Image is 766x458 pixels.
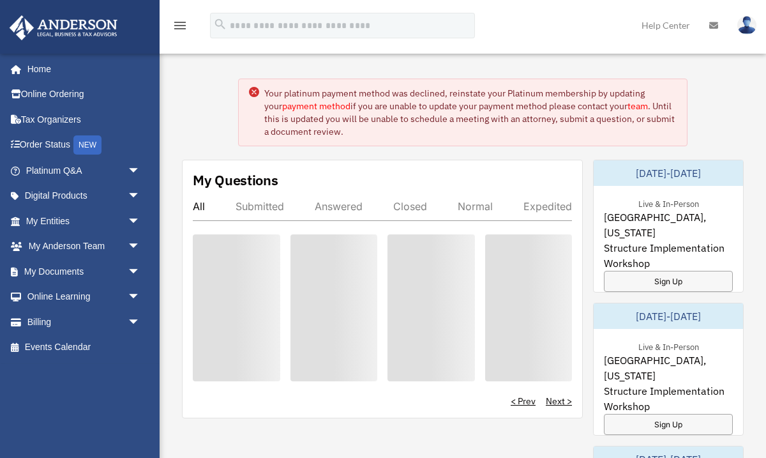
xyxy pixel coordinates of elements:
span: arrow_drop_down [128,259,153,285]
span: arrow_drop_down [128,158,153,184]
a: payment method [282,100,350,112]
a: Sign Up [604,414,733,435]
div: Live & In-Person [628,196,709,210]
a: My Anderson Teamarrow_drop_down [9,234,160,259]
span: Structure Implementation Workshop [604,240,733,271]
i: search [213,17,227,31]
a: My Documentsarrow_drop_down [9,259,160,284]
span: arrow_drop_down [128,284,153,310]
div: Answered [315,200,363,213]
div: Live & In-Person [628,339,709,353]
div: Your platinum payment method was declined, reinstate your Platinum membership by updating your if... [264,87,677,138]
span: Structure Implementation Workshop [604,383,733,414]
div: Submitted [236,200,284,213]
span: arrow_drop_down [128,183,153,210]
div: NEW [73,135,101,155]
a: Platinum Q&Aarrow_drop_down [9,158,160,183]
img: Anderson Advisors Platinum Portal [6,15,121,40]
div: Expedited [523,200,572,213]
a: Home [9,56,153,82]
a: Sign Up [604,271,733,292]
i: menu [172,18,188,33]
span: arrow_drop_down [128,309,153,335]
div: [DATE]-[DATE] [594,303,743,329]
div: [DATE]-[DATE] [594,160,743,186]
a: My Entitiesarrow_drop_down [9,208,160,234]
a: Next > [546,395,572,408]
a: menu [172,22,188,33]
img: User Pic [737,16,756,34]
div: All [193,200,205,213]
a: Digital Productsarrow_drop_down [9,183,160,209]
a: Online Learningarrow_drop_down [9,284,160,310]
a: Events Calendar [9,335,160,360]
a: Online Ordering [9,82,160,107]
span: arrow_drop_down [128,208,153,234]
a: Tax Organizers [9,107,160,132]
a: team [627,100,648,112]
div: Closed [393,200,427,213]
div: Normal [458,200,493,213]
a: Billingarrow_drop_down [9,309,160,335]
span: [GEOGRAPHIC_DATA], [US_STATE] [604,210,733,240]
div: My Questions [193,171,278,190]
a: Order StatusNEW [9,132,160,158]
span: [GEOGRAPHIC_DATA], [US_STATE] [604,353,733,383]
a: < Prev [511,395,536,408]
span: arrow_drop_down [128,234,153,260]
